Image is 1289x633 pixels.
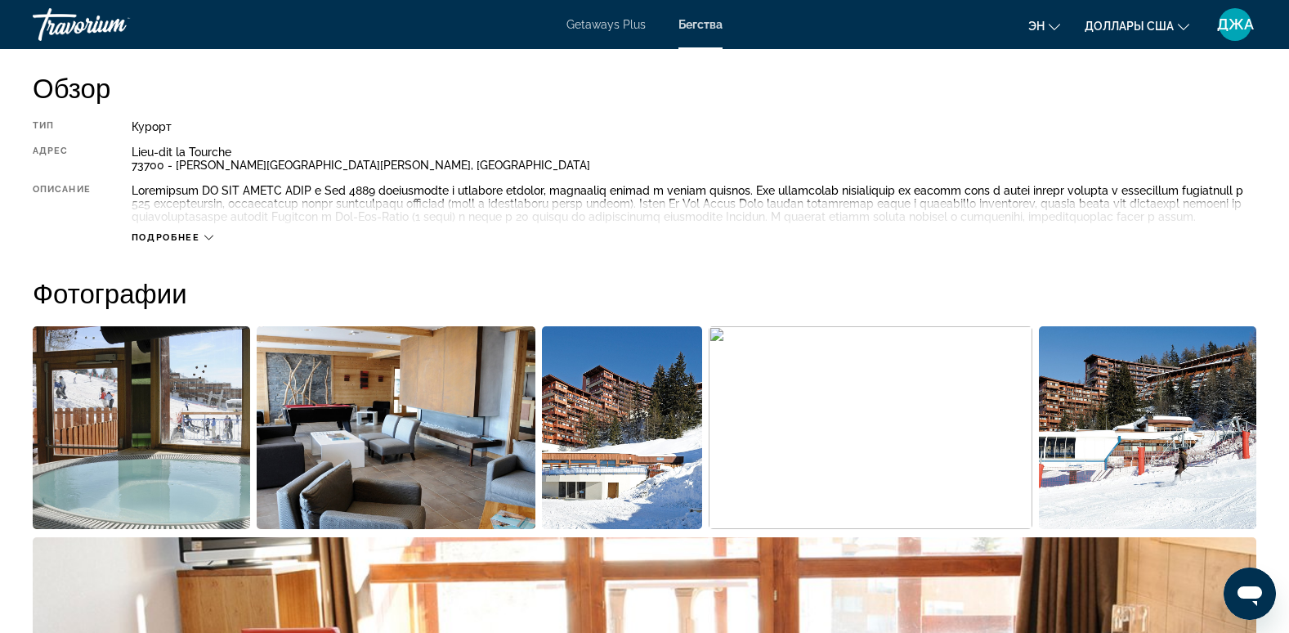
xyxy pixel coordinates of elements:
h2: Фотографии [33,276,1256,309]
div: Loremipsum DO SIT AMETC ADIP e Sed 4889 doeiusmodte i utlabore etdolor, magnaaliq enimad m veniam... [132,184,1256,223]
h2: Обзор [33,71,1256,104]
span: Подробнее [132,232,200,243]
span: Доллары США [1085,20,1174,33]
span: ДЖА [1217,16,1254,33]
button: Открыть полноэкранный слайдер изображений [1039,325,1256,530]
div: Курорт [132,120,1256,133]
a: Getaways Plus [566,18,646,31]
button: Пользовательское меню [1214,7,1256,42]
a: Травориум [33,3,196,46]
button: Изменение языка [1028,14,1060,38]
span: эн [1028,20,1045,33]
button: Подробнее [132,231,213,244]
button: Открыть полноэкранный слайдер изображений [542,325,702,530]
div: Описание [33,184,91,223]
button: Изменить валюту [1085,14,1189,38]
button: Открыть полноэкранный слайдер изображений [257,325,535,530]
button: Открыть полноэкранный слайдер изображений [709,325,1032,530]
div: Тип [33,120,91,133]
a: Бегства [678,18,723,31]
button: Открыть полноэкранный слайдер изображений [33,325,250,530]
div: Адрес [33,146,91,172]
div: Lieu-dit la Tourche 73700 - [PERSON_NAME][GEOGRAPHIC_DATA][PERSON_NAME], [GEOGRAPHIC_DATA] [132,146,1256,172]
iframe: Кнопка запуска окна обмена сообщениями [1224,568,1276,620]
